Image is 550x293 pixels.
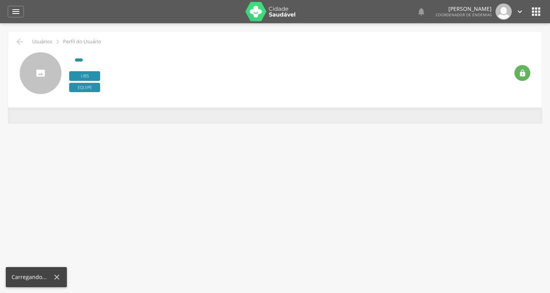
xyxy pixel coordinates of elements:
span: Coordenador de Endemias [436,12,492,17]
div: Carregando... [12,273,53,281]
p: Usuários [32,39,52,45]
i:  [530,5,542,18]
i:  [519,69,526,77]
i:  [417,7,426,16]
span: Equipe [69,83,100,93]
p: Perfil do Usuário [63,39,101,45]
span: Ubs [69,71,100,81]
a:  [516,3,524,20]
div: Resetar senha [514,65,530,81]
a:  [8,6,24,17]
i: Voltar [15,37,24,46]
a:  [417,3,426,20]
i:  [53,38,62,46]
i:  [11,7,20,16]
p: [PERSON_NAME] [436,6,492,12]
i:  [516,7,524,16]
